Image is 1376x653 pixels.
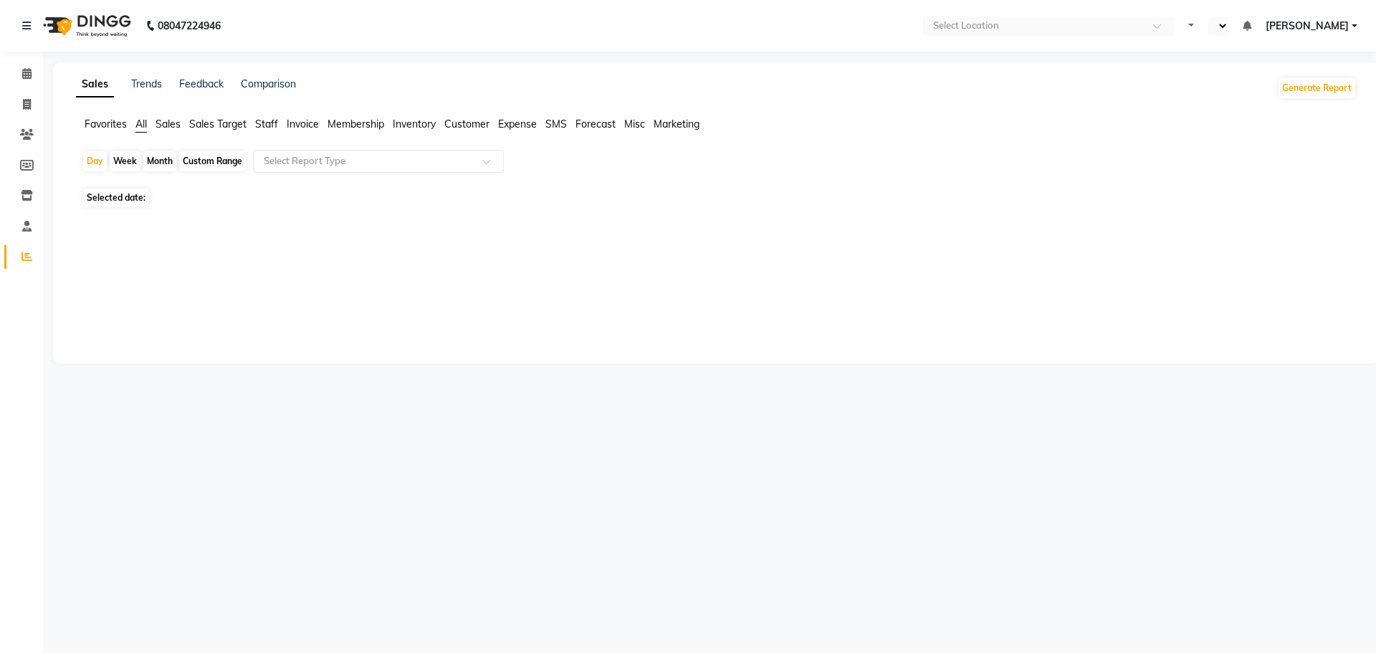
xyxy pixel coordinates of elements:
span: Staff [255,118,278,130]
span: Forecast [575,118,616,130]
span: All [135,118,147,130]
span: Favorites [85,118,127,130]
b: 08047224946 [158,6,221,46]
span: Misc [624,118,645,130]
span: Sales [156,118,181,130]
a: Trends [131,77,162,90]
span: Customer [444,118,489,130]
div: Month [143,151,176,171]
span: Selected date: [83,189,149,206]
span: SMS [545,118,567,130]
span: Expense [498,118,537,130]
div: Select Location [933,19,999,33]
span: Inventory [393,118,436,130]
span: Invoice [287,118,319,130]
div: Day [83,151,107,171]
div: Custom Range [179,151,246,171]
a: Sales [76,72,114,97]
span: Membership [328,118,384,130]
span: [PERSON_NAME] [1266,19,1349,34]
a: Comparison [241,77,296,90]
span: Marketing [654,118,699,130]
span: Sales Target [189,118,247,130]
button: Generate Report [1279,78,1355,98]
a: Feedback [179,77,224,90]
div: Week [110,151,140,171]
img: logo [37,6,135,46]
